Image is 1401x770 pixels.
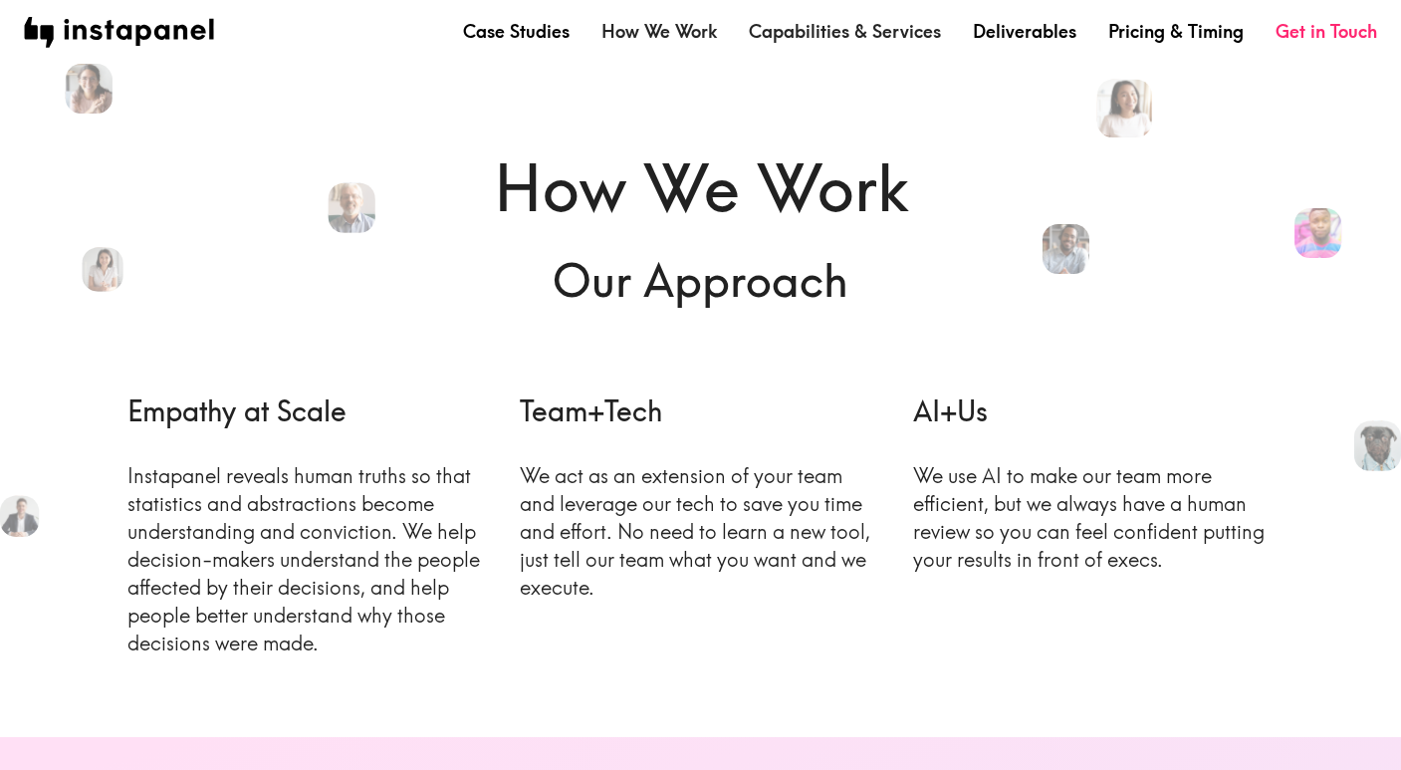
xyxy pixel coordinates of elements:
[1108,19,1244,44] a: Pricing & Timing
[463,19,570,44] a: Case Studies
[913,391,1275,430] h6: AI+Us
[601,19,717,44] a: How We Work
[520,462,881,602] p: We act as an extension of your team and leverage our tech to save you time and effort. No need to...
[913,462,1275,574] p: We use AI to make our team more efficient, but we always have a human review so you can feel conf...
[24,17,214,48] img: instapanel
[127,391,489,430] h6: Empathy at Scale
[520,391,881,430] h6: Team+Tech
[127,143,1275,233] h1: How We Work
[127,462,489,657] p: Instapanel reveals human truths so that statistics and abstractions become understanding and conv...
[749,19,941,44] a: Capabilities & Services
[973,19,1076,44] a: Deliverables
[1276,19,1377,44] a: Get in Touch
[127,249,1275,312] h6: Our Approach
